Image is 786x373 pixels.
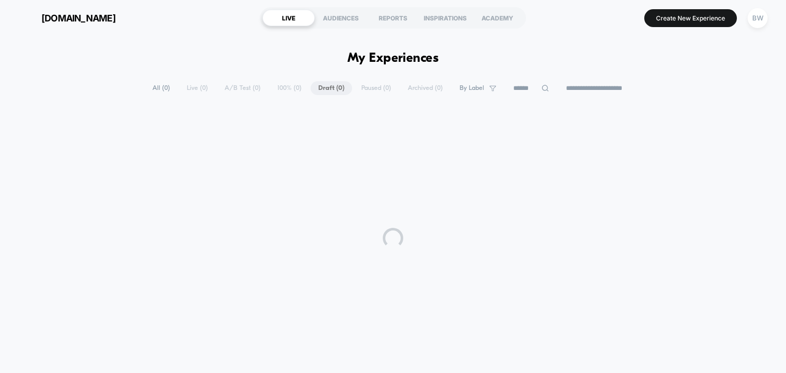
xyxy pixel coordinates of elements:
div: REPORTS [367,10,419,26]
span: By Label [460,84,484,92]
div: ACADEMY [471,10,523,26]
h1: My Experiences [347,51,439,66]
span: All ( 0 ) [145,81,178,95]
div: INSPIRATIONS [419,10,471,26]
div: LIVE [263,10,315,26]
span: [DOMAIN_NAME] [41,13,116,24]
div: AUDIENCES [315,10,367,26]
div: BW [748,8,768,28]
button: [DOMAIN_NAME] [15,10,119,26]
button: BW [745,8,771,29]
button: Create New Experience [644,9,737,27]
